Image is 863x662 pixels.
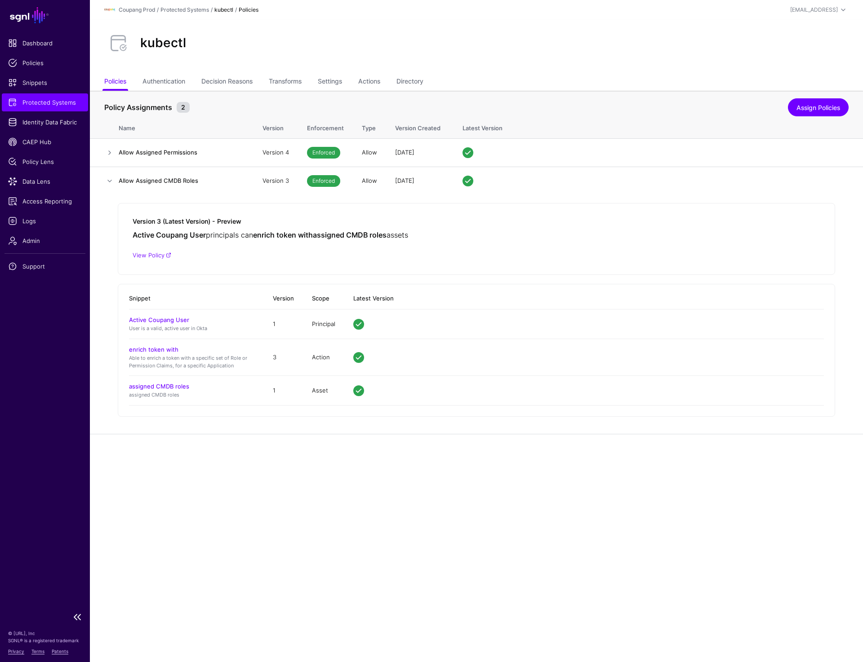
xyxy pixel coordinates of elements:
p: SGNL® is a registered trademark [8,637,82,644]
a: Transforms [269,74,302,91]
a: Dashboard [2,34,88,52]
td: Version 4 [254,138,298,167]
a: Identity Data Fabric [2,113,88,131]
a: SGNL [5,5,85,25]
td: Allow [353,138,386,167]
th: Version [264,288,303,309]
span: Protected Systems [8,98,82,107]
a: enrich token with [129,346,178,353]
td: 3 [264,339,303,375]
span: Access Reporting [8,197,82,206]
span: Policy Assignments [102,102,174,113]
span: principals can [206,230,253,239]
span: Support [8,262,82,271]
a: Policy Lens [2,153,88,171]
div: [EMAIL_ADDRESS] [790,6,838,14]
span: assets [387,230,408,239]
span: Snippets [8,78,82,87]
span: [DATE] [395,149,414,156]
a: Terms [31,649,44,654]
strong: enrich token with [253,230,313,239]
span: Identity Data Fabric [8,118,82,127]
span: Policies [8,58,82,67]
th: Version Created [386,115,454,138]
td: Principal [303,309,344,339]
a: Data Lens [2,172,88,190]
a: Directory [396,74,423,91]
a: Access Reporting [2,192,88,210]
td: Allow [353,167,386,195]
a: Protected Systems [160,6,209,13]
th: Enforcement [298,115,353,138]
a: CAEP Hub [2,133,88,151]
a: View Policy [133,252,171,259]
th: Snippet [129,288,264,309]
p: © [URL], Inc [8,630,82,637]
td: 1 [264,309,303,339]
span: Logs [8,216,82,225]
a: Privacy [8,649,24,654]
a: Snippets [2,74,88,92]
span: Enforced [307,147,340,159]
td: Asset [303,376,344,406]
a: Admin [2,232,88,250]
a: assigned CMDB roles [129,383,189,390]
a: Patents [52,649,68,654]
a: Settings [318,74,342,91]
span: Admin [8,236,82,245]
strong: kubectl [214,6,233,13]
div: / [155,6,160,14]
h4: Allow Assigned CMDB Roles [119,177,245,185]
a: Policies [104,74,126,91]
strong: assigned CMDB roles [313,230,387,239]
span: Data Lens [8,177,82,186]
a: Logs [2,212,88,230]
a: Policies [2,54,88,72]
span: Policy Lens [8,157,82,166]
p: Able to enrich a token with a specific set of Role or Permission Claims, for a specific Application [129,354,255,369]
td: Version 3 [254,167,298,195]
h2: kubectl [140,35,186,51]
td: Action [303,339,344,375]
td: 1 [264,376,303,406]
div: / [209,6,214,14]
h5: Version 3 (Latest Version) - Preview [133,218,820,225]
th: Latest Version [454,115,863,138]
span: Dashboard [8,39,82,48]
span: Enforced [307,175,340,187]
th: Scope [303,288,344,309]
th: Type [353,115,386,138]
span: [DATE] [395,177,414,184]
th: Version [254,115,298,138]
th: Latest Version [344,288,824,309]
span: CAEP Hub [8,137,82,146]
a: Actions [358,74,380,91]
div: / [233,6,239,14]
small: 2 [177,102,190,113]
p: assigned CMDB roles [129,391,255,399]
img: svg+xml;base64,PHN2ZyBpZD0iTG9nbyIgeG1sbnM9Imh0dHA6Ly93d3cudzMub3JnLzIwMDAvc3ZnIiB3aWR0aD0iMTIxLj... [104,4,115,15]
strong: Policies [239,6,258,13]
h4: Allow Assigned Permissions [119,148,245,156]
a: Active Coupang User [129,316,189,323]
a: Decision Reasons [201,74,253,91]
th: Name [119,115,254,138]
a: Protected Systems [2,93,88,111]
a: Authentication [142,74,185,91]
a: Coupang Prod [119,6,155,13]
strong: Active Coupang User [133,230,206,239]
a: Assign Policies [788,98,849,116]
p: User is a valid, active user in Okta [129,325,255,332]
